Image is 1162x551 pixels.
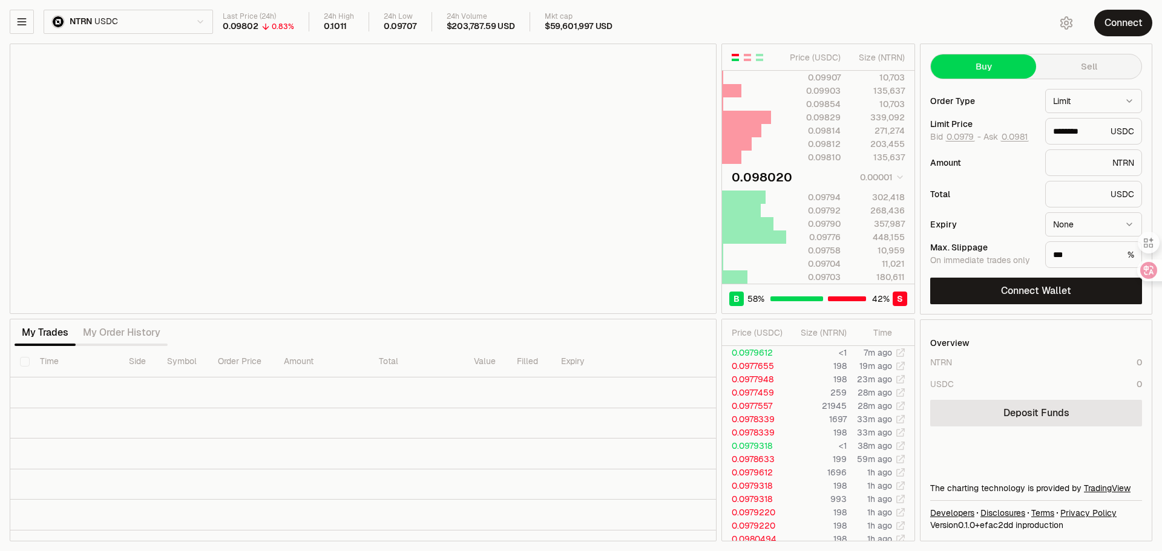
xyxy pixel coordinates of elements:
[858,387,892,398] time: 28m ago
[1045,149,1142,176] div: NTRN
[722,386,787,399] td: 0.0977459
[930,507,974,519] a: Developers
[980,520,1013,530] span: efac2dd0295ed2ec84e5ddeec8015c6aa6dda30b
[369,346,464,377] th: Total
[119,346,157,377] th: Side
[722,466,787,479] td: 0.0979612
[851,125,905,137] div: 271,274
[859,360,892,371] time: 19m ago
[755,53,764,62] button: Show Buy Orders Only
[930,255,1036,266] div: On immediate trades only
[722,412,787,426] td: 0.0978339
[851,71,905,83] div: 10,703
[930,132,981,143] span: Bid -
[945,132,975,142] button: 0.0979
[851,85,905,97] div: 135,637
[1060,507,1117,519] a: Privacy Policy
[1045,212,1142,236] button: None
[787,271,841,283] div: 0.09703
[983,132,1029,143] span: Ask
[208,346,274,377] th: Order Price
[787,244,841,256] div: 0.09758
[20,357,30,367] button: Select all
[851,244,905,256] div: 10,959
[787,71,841,83] div: 0.09907
[867,533,892,544] time: 1h ago
[787,85,841,97] div: 0.09903
[867,480,892,491] time: 1h ago
[797,327,847,339] div: Size ( NTRN )
[384,21,417,32] div: 0.09707
[1137,378,1142,390] div: 0
[70,16,92,27] span: NTRN
[787,359,847,373] td: 198
[857,454,892,465] time: 59m ago
[787,98,841,110] div: 0.09854
[897,293,903,305] span: S
[722,399,787,412] td: 0.0977557
[930,400,1142,426] a: Deposit Funds
[15,321,76,345] button: My Trades
[787,519,847,532] td: 198
[851,231,905,243] div: 448,155
[867,520,892,531] time: 1h ago
[787,218,841,230] div: 0.09790
[858,400,892,411] time: 28m ago
[872,293,890,305] span: 42 %
[851,258,905,270] div: 11,021
[447,12,515,21] div: 24h Volume
[747,293,764,305] span: 58 %
[857,427,892,438] time: 33m ago
[507,346,551,377] th: Filled
[787,412,847,426] td: 1697
[851,218,905,230] div: 357,987
[324,12,354,21] div: 24h High
[1031,507,1054,519] a: Terms
[787,191,841,203] div: 0.09794
[545,21,612,32] div: $59,601,997 USD
[1137,356,1142,368] div: 0
[51,15,65,28] img: ntrn.png
[730,53,740,62] button: Show Buy and Sell Orders
[930,190,1036,198] div: Total
[76,321,168,345] button: My Order History
[930,278,1142,304] button: Connect Wallet
[857,414,892,425] time: 33m ago
[787,399,847,412] td: 21945
[930,158,1036,167] div: Amount
[787,125,841,137] div: 0.09814
[930,243,1036,252] div: Max. Slippage
[930,482,1142,494] div: The charting technology is provided by
[867,507,892,518] time: 1h ago
[787,151,841,163] div: 0.09810
[10,44,716,313] iframe: Financial Chart
[732,169,792,186] div: 0.098020
[1094,10,1152,36] button: Connect
[787,506,847,519] td: 198
[851,138,905,150] div: 203,455
[722,346,787,359] td: 0.0979612
[930,220,1036,229] div: Expiry
[1045,181,1142,207] div: USDC
[722,479,787,492] td: 0.0979318
[787,111,841,123] div: 0.09829
[722,506,787,519] td: 0.0979220
[787,373,847,386] td: 198
[722,426,787,439] td: 0.0978339
[930,97,1036,105] div: Order Type
[787,138,841,150] div: 0.09812
[867,467,892,478] time: 1h ago
[851,111,905,123] div: 339,092
[787,386,847,399] td: 259
[1045,241,1142,268] div: %
[851,98,905,110] div: 10,703
[384,12,417,21] div: 24h Low
[867,494,892,504] time: 1h ago
[851,151,905,163] div: 135,637
[851,191,905,203] div: 302,418
[851,204,905,217] div: 268,436
[787,346,847,359] td: <1
[545,12,612,21] div: Mkt cap
[787,51,841,64] div: Price ( USDC )
[930,519,1142,531] div: Version 0.1.0 + in production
